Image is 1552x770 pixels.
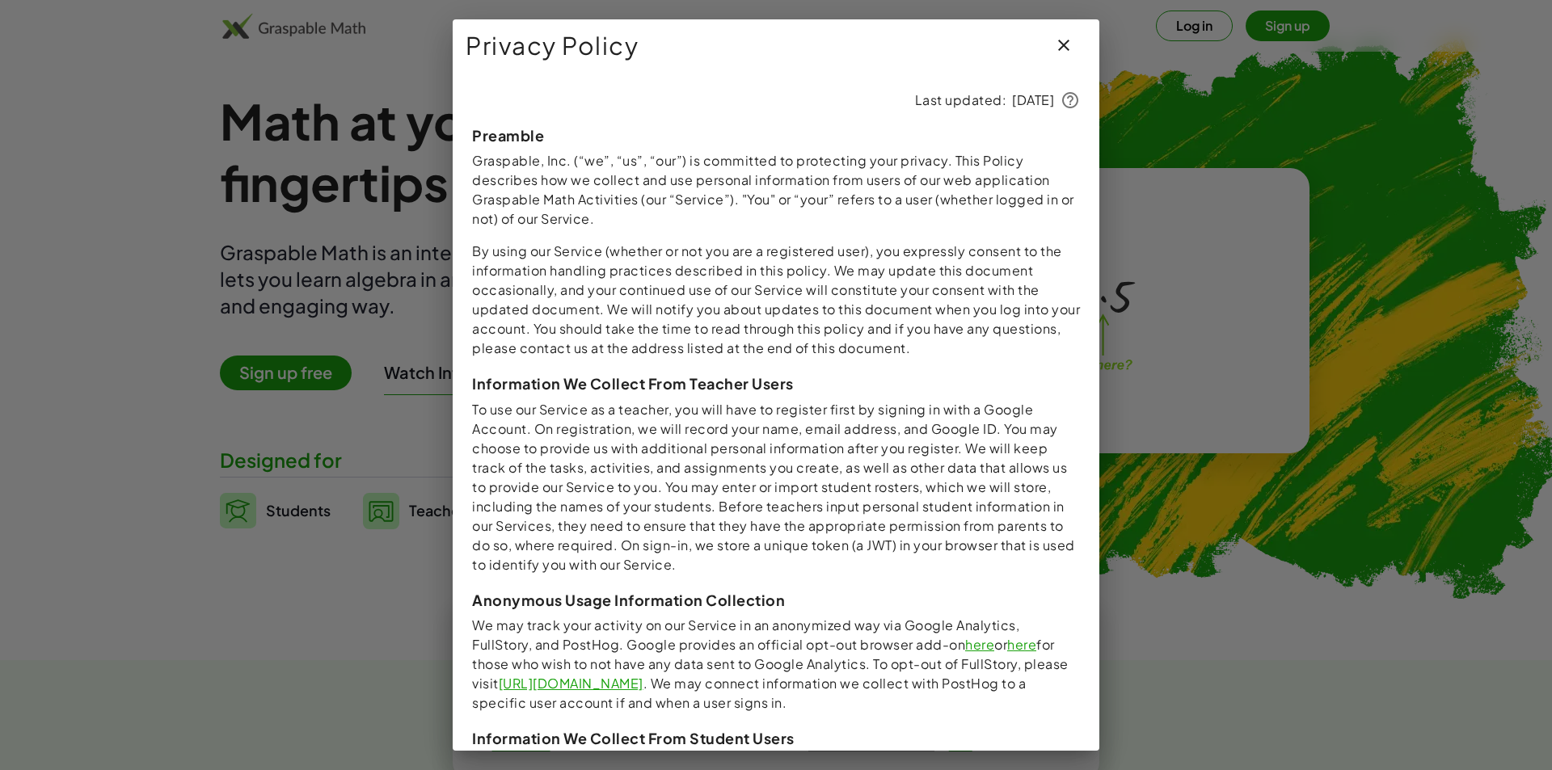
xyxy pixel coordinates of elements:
h3: Preamble [472,126,1080,145]
span: Privacy Policy [466,26,639,65]
p: Last updated: [DATE] [472,90,1080,110]
a: [URL][DOMAIN_NAME] [499,675,643,692]
h3: Information We Collect From Teacher Users [472,374,1080,393]
a: here [1007,636,1036,653]
p: By using our Service (whether or not you are a registered user), you expressly consent to the inf... [472,242,1080,358]
h3: Information We Collect From Student Users [472,729,1080,747]
p: Graspable, Inc. (“we”, “us”, “our”) is committed to protecting your privacy. This Policy describe... [472,151,1080,229]
a: here [965,636,994,653]
h3: Anonymous Usage Information Collection [472,591,1080,609]
p: To use our Service as a teacher, you will have to register first by signing in with a Google Acco... [472,400,1080,574]
p: We may track your activity on our Service in an anonymized way via Google Analytics, FullStory, a... [472,616,1080,713]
